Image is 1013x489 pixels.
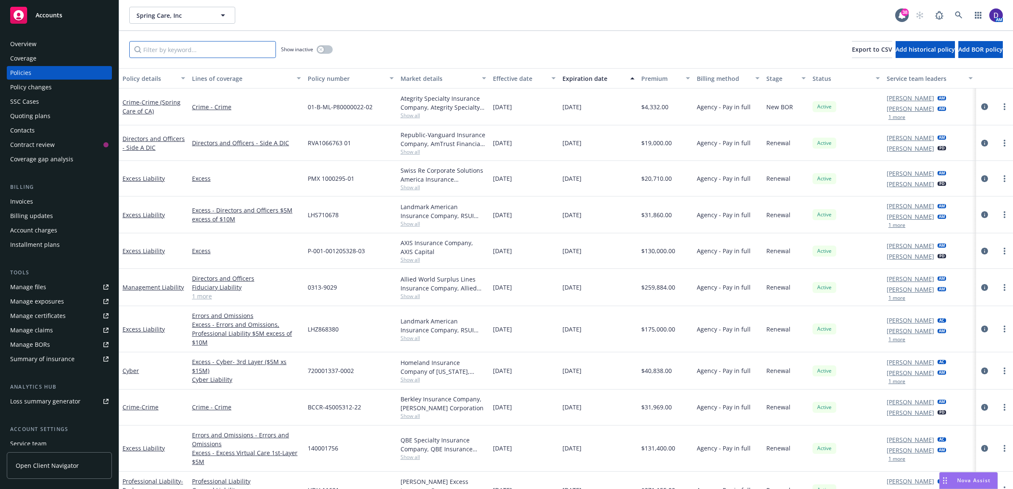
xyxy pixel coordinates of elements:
[7,209,112,223] a: Billing updates
[883,68,976,88] button: Service team leaders
[122,325,165,333] a: Excess Liability
[980,102,990,112] a: circleInformation
[401,74,477,83] div: Market details
[7,138,112,152] a: Contract review
[10,95,39,108] div: SSC Cases
[308,174,354,183] span: PMX 1000295-01
[562,210,582,219] span: [DATE]
[122,283,184,291] a: Management Liability
[119,68,189,88] button: Policy details
[957,477,991,484] span: Nova Assist
[308,74,384,83] div: Policy number
[697,246,751,255] span: Agency - Pay in full
[493,174,512,183] span: [DATE]
[939,472,998,489] button: Nova Assist
[887,144,934,153] a: [PERSON_NAME]
[697,74,750,83] div: Billing method
[397,68,490,88] button: Market details
[493,444,512,453] span: [DATE]
[493,403,512,412] span: [DATE]
[931,7,948,24] a: Report a Bug
[766,283,790,292] span: Renewal
[887,180,934,188] a: [PERSON_NAME]
[816,445,833,452] span: Active
[10,195,33,208] div: Invoices
[641,366,672,375] span: $40,838.00
[7,425,112,434] div: Account settings
[7,238,112,251] a: Installment plans
[816,325,833,333] span: Active
[999,138,1010,148] a: more
[562,138,582,147] span: [DATE]
[192,274,301,283] a: Directors and Officers
[888,456,905,461] button: 1 more
[16,461,79,470] span: Open Client Navigator
[562,102,582,111] span: [DATE]
[10,238,60,251] div: Installment plans
[697,403,751,412] span: Agency - Pay in full
[887,133,934,142] a: [PERSON_NAME]
[887,94,934,102] a: [PERSON_NAME]
[641,102,668,111] span: $4,332.00
[887,104,934,113] a: [PERSON_NAME]
[122,174,165,182] a: Excess Liability
[122,403,159,411] a: Crime
[887,74,963,83] div: Service team leaders
[940,472,950,489] div: Drag to move
[980,324,990,334] a: circleInformation
[401,238,487,256] div: AXIS Insurance Company, AXIS Capital
[980,210,990,220] a: circleInformation
[493,246,512,255] span: [DATE]
[766,325,790,334] span: Renewal
[641,138,672,147] span: $19,000.00
[192,174,301,183] a: Excess
[816,211,833,218] span: Active
[562,174,582,183] span: [DATE]
[401,94,487,112] div: Ategrity Specialty Insurance Company, Ategrity Specialty Insurance Company, RT Specialty Insuranc...
[493,74,546,83] div: Effective date
[887,326,934,335] a: [PERSON_NAME]
[562,246,582,255] span: [DATE]
[122,74,176,83] div: Policy details
[641,210,672,219] span: $31,860.00
[980,402,990,412] a: circleInformation
[122,98,181,115] a: Crime
[816,367,833,375] span: Active
[697,138,751,147] span: Agency - Pay in full
[192,138,301,147] a: Directors and Officers - Side A DIC
[401,130,487,148] div: Republic-Vanguard Insurance Company, AmTrust Financial Services
[192,403,301,412] a: Crime - Crime
[697,210,751,219] span: Agency - Pay in full
[888,115,905,120] button: 1 more
[7,152,112,166] a: Coverage gap analysis
[10,109,50,123] div: Quoting plans
[887,316,934,325] a: [PERSON_NAME]
[192,431,301,448] a: Errors and Omissions - Errors and Omissions
[401,412,487,420] span: Show all
[192,320,301,347] a: Excess - Errors and Omissions, Professional Liability $5M excess of $10M
[401,436,487,453] div: QBE Specialty Insurance Company, QBE Insurance Group
[493,210,512,219] span: [DATE]
[887,252,934,261] a: [PERSON_NAME]
[7,383,112,391] div: Analytics hub
[401,275,487,293] div: Allied World Surplus Lines Insurance Company, Allied World Assurance Company (AWAC)
[10,309,66,323] div: Manage certificates
[122,444,165,452] a: Excess Liability
[7,309,112,323] a: Manage certificates
[562,283,582,292] span: [DATE]
[7,80,112,94] a: Policy changes
[401,395,487,412] div: Berkley Insurance Company, [PERSON_NAME] Corporation
[7,338,112,351] a: Manage BORs
[887,435,934,444] a: [PERSON_NAME]
[970,7,987,24] a: Switch app
[852,45,892,53] span: Export to CSV
[888,379,905,384] button: 1 more
[766,210,790,219] span: Renewal
[7,95,112,108] a: SSC Cases
[7,109,112,123] a: Quoting plans
[697,325,751,334] span: Agency - Pay in full
[122,247,165,255] a: Excess Liability
[10,80,52,94] div: Policy changes
[10,437,47,450] div: Service team
[122,135,185,152] a: Directors and Officers - Side A DIC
